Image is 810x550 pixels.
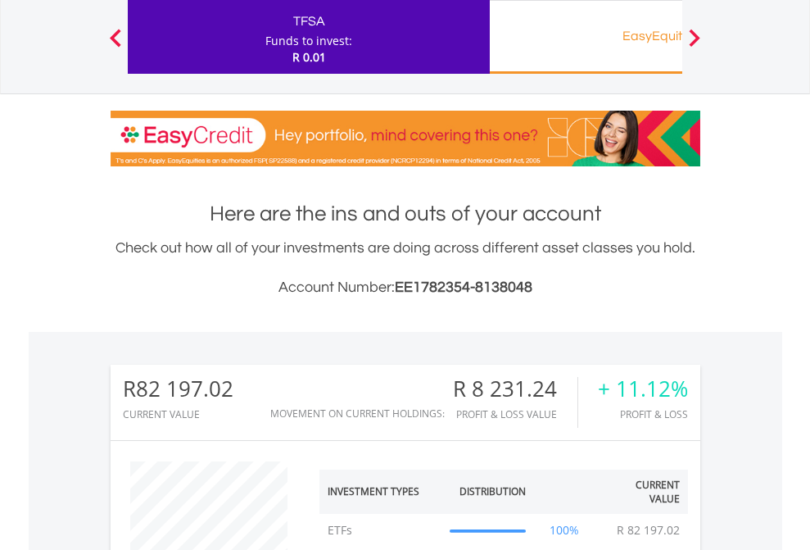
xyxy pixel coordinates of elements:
[453,377,577,401] div: R 8 231.24
[270,408,445,419] div: Movement on Current Holdings:
[111,237,700,299] div: Check out how all of your investments are doing across different asset classes you hold.
[598,377,688,401] div: + 11.12%
[534,514,595,547] td: 100%
[678,37,711,53] button: Next
[609,514,688,547] td: R 82 197.02
[459,484,526,498] div: Distribution
[265,33,352,49] div: Funds to invest:
[453,409,577,420] div: Profit & Loss Value
[123,409,233,420] div: CURRENT VALUE
[123,377,233,401] div: R82 197.02
[111,276,700,299] h3: Account Number:
[111,111,700,166] img: EasyCredit Promotion Banner
[395,280,532,295] span: EE1782354-8138048
[595,470,688,514] th: Current Value
[111,199,700,229] h1: Here are the ins and outs of your account
[319,514,442,547] td: ETFs
[598,409,688,420] div: Profit & Loss
[138,10,480,33] div: TFSA
[319,470,442,514] th: Investment Types
[292,49,326,65] span: R 0.01
[99,37,132,53] button: Previous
